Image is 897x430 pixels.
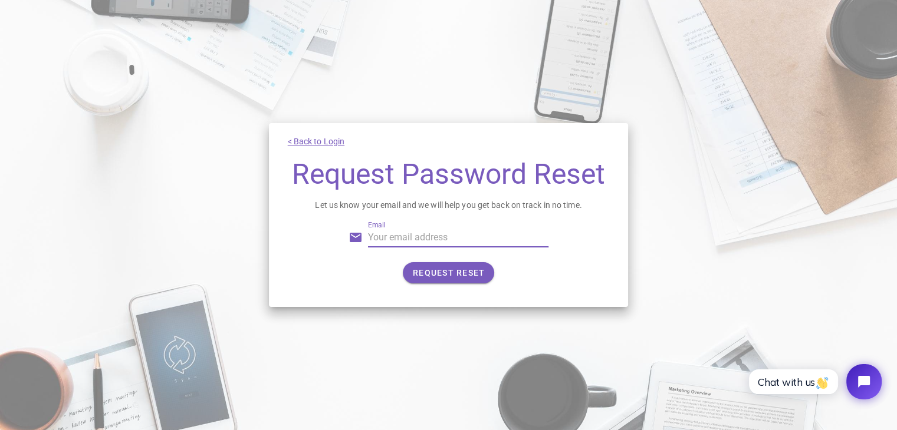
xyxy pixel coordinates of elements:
input: Your email address [368,228,549,247]
a: < Back to Login [288,137,345,146]
div: Let us know your email and we will help you get back on track in no time. [288,199,610,293]
button: REQUEST RESET [403,262,494,283]
label: Email [368,221,386,230]
iframe: Tidio Chat [736,354,892,409]
h1: Request Password Reset [288,160,610,189]
span: REQUEST RESET [412,268,485,277]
